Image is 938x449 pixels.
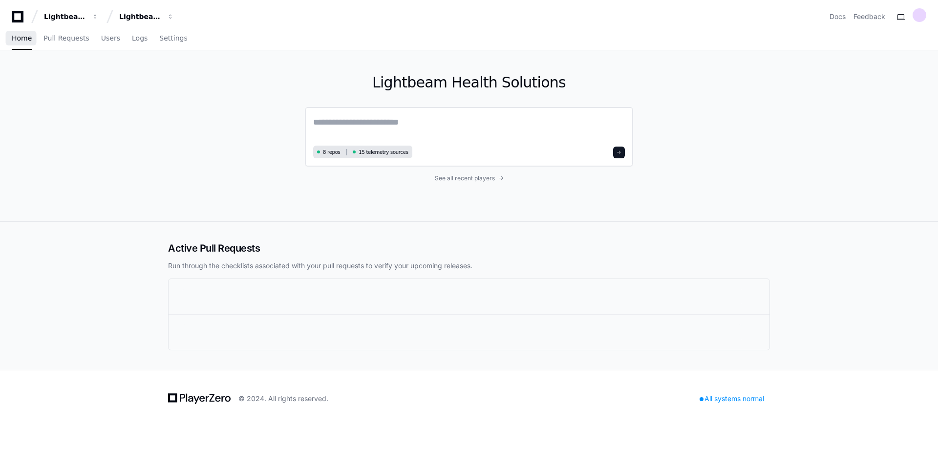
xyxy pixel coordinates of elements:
a: See all recent players [305,174,633,182]
button: Feedback [853,12,885,21]
a: Docs [830,12,846,21]
span: 8 repos [323,149,341,156]
h2: Active Pull Requests [168,241,770,255]
span: Users [101,35,120,41]
span: See all recent players [435,174,495,182]
button: Lightbeam Health Solutions [115,8,178,25]
span: 15 telemetry sources [359,149,408,156]
div: All systems normal [694,392,770,406]
a: Logs [132,27,148,50]
div: © 2024. All rights reserved. [238,394,328,404]
div: Lightbeam Health Solutions [119,12,161,21]
span: Logs [132,35,148,41]
span: Pull Requests [43,35,89,41]
span: Home [12,35,32,41]
a: Settings [159,27,187,50]
a: Pull Requests [43,27,89,50]
a: Home [12,27,32,50]
a: Users [101,27,120,50]
button: Lightbeam Health [40,8,103,25]
span: Settings [159,35,187,41]
p: Run through the checklists associated with your pull requests to verify your upcoming releases. [168,261,770,271]
h1: Lightbeam Health Solutions [305,74,633,91]
div: Lightbeam Health [44,12,86,21]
